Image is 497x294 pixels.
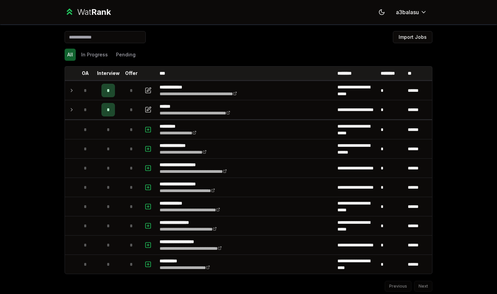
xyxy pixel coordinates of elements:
button: a3balasu [390,6,432,18]
div: Wat [77,7,111,18]
button: All [65,49,76,61]
button: In Progress [78,49,111,61]
button: Import Jobs [393,31,432,43]
button: Pending [113,49,138,61]
a: WatRank [65,7,111,18]
p: OA [82,70,89,77]
span: Rank [91,7,111,17]
p: Offer [125,70,138,77]
span: a3balasu [396,8,419,16]
p: Interview [97,70,120,77]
